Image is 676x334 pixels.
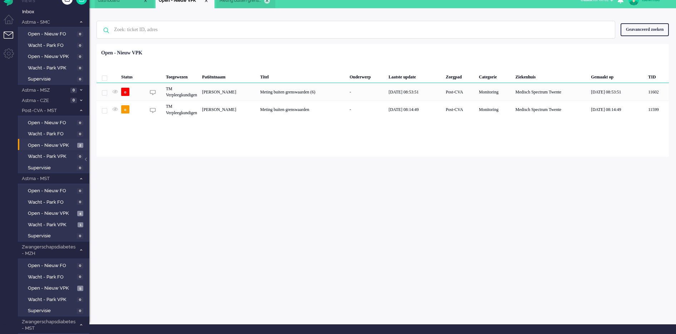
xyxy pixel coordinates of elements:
span: Open - Nieuw FO [28,120,75,126]
div: 11602 [646,83,669,101]
span: Wacht - Park VPK [28,153,75,160]
span: Wacht - Park FO [28,42,75,49]
a: Supervisie 0 [21,75,89,83]
a: Open - Nieuw VPK 4 [21,209,89,217]
div: - [347,83,386,101]
div: Gemaakt op [588,69,646,83]
a: Wacht - Park FO 0 [21,273,89,281]
span: 0 [77,54,83,59]
span: Open - Nieuw FO [28,262,75,269]
div: Meting buiten grenswaarden (6) [258,83,347,101]
span: Post-CVA - MST [21,107,76,114]
span: 0 [77,274,83,280]
a: Open - Nieuw FO 0 [21,187,89,194]
div: 11599 [97,101,669,118]
span: Astma - CZE [21,97,68,104]
a: Wacht - Park VPK 0 [21,295,89,303]
div: Patiëntnaam [199,69,258,83]
div: TM Verpleegkundigen [163,101,199,118]
input: Zoek: ticket ID, adres [109,21,605,38]
span: Supervisie [28,165,75,171]
a: Supervisie 0 [21,306,89,314]
li: Tickets menu [4,32,20,48]
a: Open - Nieuw VPK 2 [21,141,89,149]
span: 0 [70,98,77,103]
span: Open - Nieuw VPK [28,142,75,149]
div: Toegewezen [163,69,199,83]
div: 11602 [97,83,669,101]
span: Open - Nieuw VPK [28,285,75,292]
li: Dashboard menu [4,15,20,31]
div: Open - Nieuw VPK [101,49,142,57]
span: 0 [77,308,83,314]
span: 0 [70,88,77,93]
div: Categorie [477,69,513,83]
div: Titel [258,69,347,83]
div: Monitoring [477,101,513,118]
div: [PERSON_NAME] [199,83,258,101]
span: 0 [77,77,83,82]
span: Zwangerschapsdiabetes - MST [21,319,76,332]
a: Supervisie 0 [21,232,89,239]
a: Inbox [21,8,89,15]
div: Medisch Spectrum Twente [513,101,588,118]
span: Wacht - Park FO [28,199,75,206]
div: Meting buiten grenswaarden [258,101,347,118]
span: 2 [77,143,83,148]
div: [DATE] 08:53:51 [588,83,646,101]
div: Onderwerp [347,69,386,83]
div: [DATE] 08:14:49 [588,101,646,118]
div: [DATE] 08:14:49 [386,101,443,118]
span: 0 [77,263,83,268]
div: Post-CVA [443,83,477,101]
div: Zorgpad [443,69,477,83]
span: 5 [77,286,83,291]
span: Wacht - Park VPK [28,296,75,303]
span: 0 [77,200,83,205]
li: Admin menu [4,48,20,64]
div: Laatste update [386,69,443,83]
a: Open - Nieuw FO 0 [21,118,89,126]
span: Astma - MST [21,175,76,182]
span: Open - Nieuw FO [28,188,75,194]
span: Inbox [22,9,89,15]
div: [PERSON_NAME] [199,101,258,118]
span: 0 [77,66,83,71]
div: Monitoring [477,83,513,101]
span: Astma - MSZ [21,87,68,94]
span: Supervisie [28,233,75,239]
div: Ziekenhuis [513,69,588,83]
div: Geavanceerd zoeken [621,23,669,36]
a: Wacht - Park VPK 0 [21,64,89,72]
span: 0 [77,131,83,137]
span: 0 [77,120,83,126]
div: Medisch Spectrum Twente [513,83,588,101]
img: ic_chat_grey.svg [150,107,156,113]
div: TM Verpleegkundigen [163,83,199,101]
span: o [121,88,129,96]
span: 0 [77,32,83,37]
span: Wacht - Park VPK [28,65,75,72]
a: Supervisie 0 [21,164,89,171]
span: 0 [77,154,83,159]
span: 0 [77,188,83,194]
span: 4 [77,211,83,216]
a: Open - Nieuw VPK 0 [21,52,89,60]
a: Wacht - Park FO 0 [21,41,89,49]
span: 0 [77,233,83,239]
a: Open - Nieuw VPK 5 [21,284,89,292]
span: Wacht - Park FO [28,131,75,137]
span: 0 [77,165,83,171]
img: ic_chat_grey.svg [150,89,156,96]
span: Wacht - Park FO [28,274,75,281]
span: o [121,105,129,113]
span: Open - Nieuw VPK [28,53,75,60]
span: Wacht - Park VPK [28,222,76,228]
span: Open - Nieuw VPK [28,210,75,217]
div: 11599 [646,101,669,118]
span: Supervisie [28,76,75,83]
span: Astma - SMC [21,19,76,26]
span: 1 [78,222,83,228]
div: [DATE] 08:53:51 [386,83,443,101]
span: 0 [77,297,83,302]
